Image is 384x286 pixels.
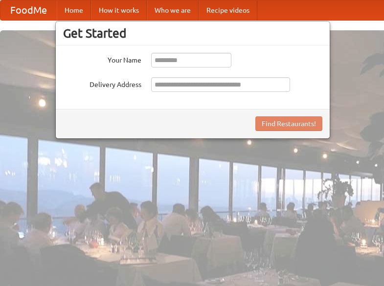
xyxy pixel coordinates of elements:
[147,0,199,20] a: Who we are
[199,0,257,20] a: Recipe videos
[63,26,322,41] h3: Get Started
[57,0,91,20] a: Home
[0,0,57,20] a: FoodMe
[63,53,141,65] label: Your Name
[91,0,147,20] a: How it works
[63,77,141,89] label: Delivery Address
[255,116,322,131] button: Find Restaurants!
